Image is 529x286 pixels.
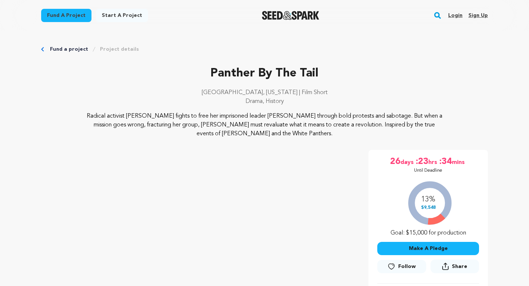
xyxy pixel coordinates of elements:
span: days [400,156,415,168]
span: hrs [428,156,439,168]
span: mins [452,156,466,168]
a: Fund a project [41,9,91,22]
p: Panther By The Tail [41,65,488,82]
button: Make A Pledge [377,242,479,255]
button: Share [431,260,479,273]
p: Radical activist [PERSON_NAME] fights to free her imprisoned leader [PERSON_NAME] through bold pr... [86,112,443,138]
span: 26 [390,156,400,168]
a: Sign up [468,10,488,21]
p: Drama, History [41,97,488,106]
a: Project details [100,46,139,53]
a: Start a project [96,9,148,22]
div: Breadcrumb [41,46,488,53]
a: Login [448,10,463,21]
p: Until Deadline [414,168,442,174]
a: Follow [377,260,426,273]
span: :23 [415,156,428,168]
a: Seed&Spark Homepage [262,11,320,20]
span: Follow [398,263,416,270]
span: Share [431,260,479,276]
span: :34 [439,156,452,168]
p: [GEOGRAPHIC_DATA], [US_STATE] | Film Short [41,88,488,97]
img: Seed&Spark Logo Dark Mode [262,11,320,20]
span: Share [452,263,467,270]
a: Fund a project [50,46,88,53]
